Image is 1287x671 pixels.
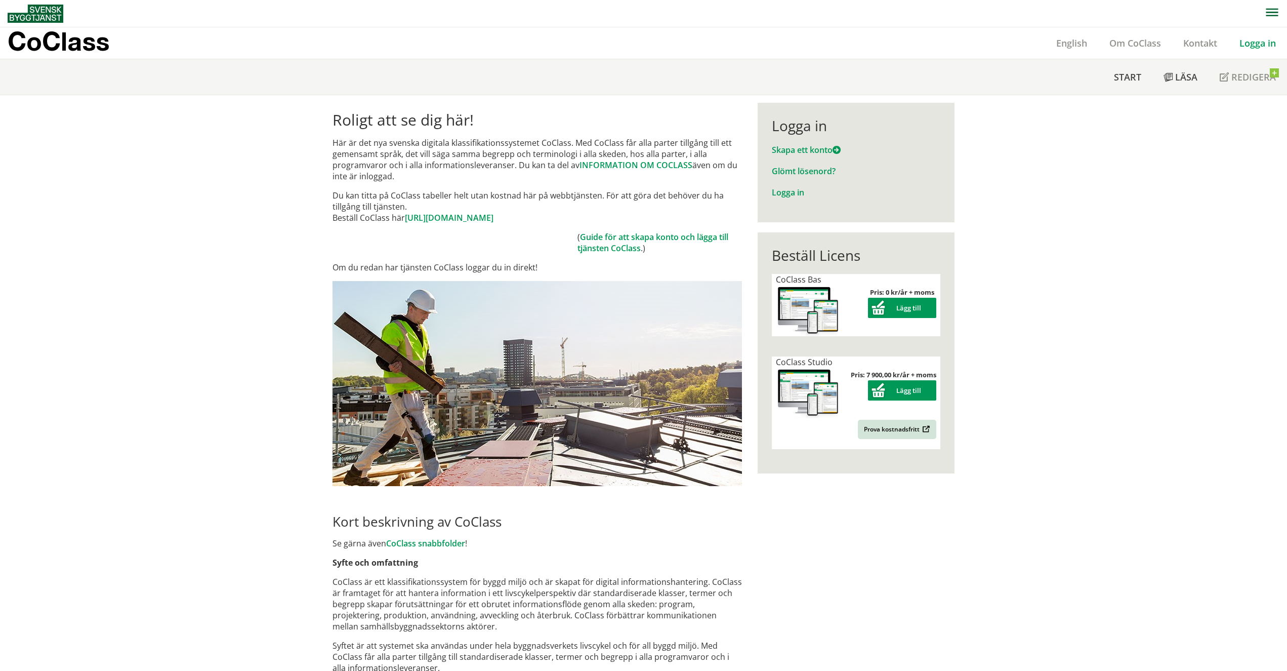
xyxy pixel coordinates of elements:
p: Här är det nya svenska digitala klassifikationssystemet CoClass. Med CoClass får alla parter till... [333,137,742,182]
p: Du kan titta på CoClass tabeller helt utan kostnad här på webbtjänsten. För att göra det behöver ... [333,190,742,223]
p: CoClass [8,35,109,47]
strong: Pris: 7 900,00 kr/år + moms [851,370,936,379]
span: CoClass Studio [776,357,833,368]
a: Start [1103,59,1152,95]
a: INFORMATION OM COCLASS [579,160,692,171]
a: Skapa ett konto [772,144,841,155]
strong: Pris: 0 kr/år + moms [870,288,934,297]
a: Logga in [1228,37,1287,49]
img: coclass-license.jpg [776,368,841,419]
p: Om du redan har tjänsten CoClass loggar du in direkt! [333,262,742,273]
p: CoClass är ett klassifikationssystem för byggd miljö och är skapat för digital informationshanter... [333,576,742,632]
div: Beställ Licens [772,247,940,264]
p: Se gärna även ! [333,538,742,549]
img: login.jpg [333,281,742,486]
span: Läsa [1175,71,1197,83]
div: Logga in [772,117,940,134]
a: Prova kostnadsfritt [858,420,936,439]
a: CoClass [8,27,131,59]
a: Kontakt [1172,37,1228,49]
span: Start [1114,71,1141,83]
a: English [1045,37,1098,49]
h2: Kort beskrivning av CoClass [333,514,742,530]
img: Outbound.png [921,425,930,433]
button: Lägg till [868,298,936,318]
span: CoClass Bas [776,274,821,285]
a: Glömt lösenord? [772,166,836,177]
img: coclass-license.jpg [776,285,841,336]
a: Läsa [1152,59,1209,95]
h1: Roligt att se dig här! [333,111,742,129]
a: Om CoClass [1098,37,1172,49]
td: ( .) [577,231,742,254]
a: Guide för att skapa konto och lägga till tjänsten CoClass [577,231,728,254]
a: [URL][DOMAIN_NAME] [405,212,493,223]
button: Lägg till [868,380,936,401]
a: CoClass snabbfolder [386,538,465,549]
a: Logga in [772,187,804,198]
a: Lägg till [868,303,936,312]
img: Svensk Byggtjänst [8,5,63,23]
strong: Syfte och omfattning [333,557,418,568]
a: Lägg till [868,386,936,395]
